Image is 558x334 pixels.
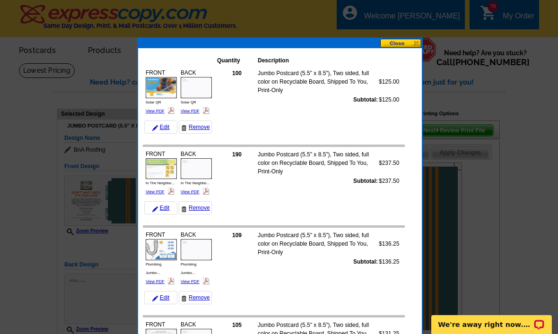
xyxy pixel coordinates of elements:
[232,151,242,158] strong: 190
[378,150,400,176] td: $237.50
[144,120,177,134] a: Edit
[167,277,174,284] img: pdf_logo.png
[146,262,161,275] span: Plumbing Jumbo...
[181,100,196,104] span: Solar QR
[232,322,242,328] strong: 105
[181,158,212,180] img: small-thumb.jpg
[146,100,161,104] span: Solar QR
[144,291,177,304] a: Edit
[378,176,400,186] td: $237.50
[146,158,177,180] img: small-thumb.jpg
[217,56,257,65] th: Quantity
[179,148,213,198] div: BACK
[202,188,209,195] img: pdf_logo.png
[232,232,242,239] strong: 109
[425,304,558,334] iframe: LiveChat chat widget
[378,69,400,95] td: $125.00
[181,262,196,275] span: Plumbing Jumbo...
[353,178,378,184] strong: Subtotal:
[181,189,200,194] a: View PDF
[378,257,400,266] td: $136.25
[181,239,212,260] img: small-thumb.jpg
[353,96,378,103] strong: Subtotal:
[146,109,165,113] a: View PDF
[181,181,209,185] span: In The Neighbo...
[202,107,209,114] img: pdf_logo.png
[144,148,178,198] div: FRONT
[146,239,177,260] img: small-thumb.jpg
[146,279,165,284] a: View PDF
[144,67,178,117] div: FRONT
[181,296,187,301] img: trashcan-icon.gif
[152,206,158,212] img: pencil-icon.gif
[202,277,209,284] img: pdf_logo.png
[257,231,378,257] td: Jumbo Postcard (5.5" x 8.5"), Two sided, full color on Recyclable Board, Shipped To You, Print-Only
[167,107,174,114] img: pdf_logo.png
[257,150,378,176] td: Jumbo Postcard (5.5" x 8.5"), Two sided, full color on Recyclable Board, Shipped To You, Print-Only
[378,95,400,104] td: $125.00
[179,201,212,214] a: Remove
[181,206,187,212] img: trashcan-icon.gif
[181,125,187,131] img: trashcan-icon.gif
[144,229,178,287] div: FRONT
[146,181,174,185] span: In The Neighbo...
[181,279,200,284] a: View PDF
[232,70,242,77] strong: 100
[179,67,213,117] div: BACK
[152,296,158,301] img: pencil-icon.gif
[179,291,212,304] a: Remove
[146,77,177,98] img: small-thumb.jpg
[179,229,213,287] div: BACK
[144,201,177,214] a: Edit
[353,258,378,265] strong: Subtotal:
[257,69,378,95] td: Jumbo Postcard (5.5" x 8.5"), Two sided, full color on Recyclable Board, Shipped To You, Print-Only
[152,125,158,131] img: pencil-icon.gif
[146,189,165,194] a: View PDF
[179,120,212,134] a: Remove
[378,231,400,257] td: $136.25
[181,109,200,113] a: View PDF
[257,56,378,65] th: Description
[167,188,174,195] img: pdf_logo.png
[181,77,212,98] img: small-thumb.jpg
